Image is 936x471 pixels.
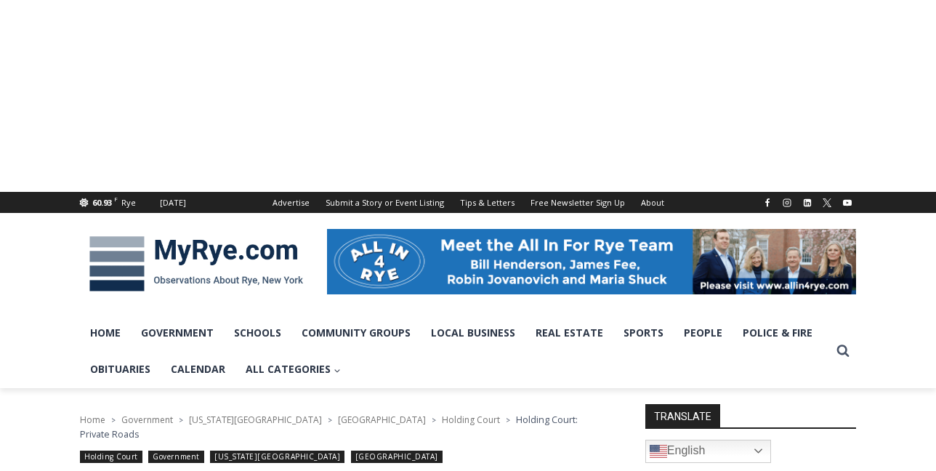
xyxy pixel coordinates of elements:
[179,415,183,425] span: >
[265,192,318,213] a: Advertise
[80,414,105,426] a: Home
[80,351,161,387] a: Obituaries
[265,192,672,213] nav: Secondary Navigation
[818,194,836,212] a: X
[650,443,667,460] img: en
[506,415,510,425] span: >
[92,197,112,208] span: 60.93
[148,451,203,463] a: Government
[80,412,607,442] nav: Breadcrumbs
[80,315,131,351] a: Home
[525,315,613,351] a: Real Estate
[189,414,322,426] a: [US_STATE][GEOGRAPHIC_DATA]
[778,194,796,212] a: Instagram
[235,351,351,387] a: All Categories
[114,195,118,203] span: F
[830,338,856,364] button: View Search Form
[224,315,291,351] a: Schools
[674,315,733,351] a: People
[799,194,816,212] a: Linkedin
[839,194,856,212] a: YouTube
[645,404,720,427] strong: TRANSLATE
[80,451,142,463] a: Holding Court
[131,315,224,351] a: Government
[121,414,173,426] a: Government
[523,192,633,213] a: Free Newsletter Sign Up
[161,351,235,387] a: Calendar
[121,196,136,209] div: Rye
[452,192,523,213] a: Tips & Letters
[246,361,341,377] span: All Categories
[442,414,500,426] a: Holding Court
[351,451,443,463] a: [GEOGRAPHIC_DATA]
[645,440,771,463] a: English
[111,415,116,425] span: >
[318,192,452,213] a: Submit a Story or Event Listing
[613,315,674,351] a: Sports
[80,226,312,302] img: MyRye.com
[210,451,344,463] a: [US_STATE][GEOGRAPHIC_DATA]
[421,315,525,351] a: Local Business
[291,315,421,351] a: Community Groups
[327,229,856,294] img: All in for Rye
[733,315,823,351] a: Police & Fire
[80,315,830,388] nav: Primary Navigation
[328,415,332,425] span: >
[80,413,578,440] span: Holding Court: Private Roads
[338,414,426,426] a: [GEOGRAPHIC_DATA]
[759,194,776,212] a: Facebook
[432,415,436,425] span: >
[160,196,186,209] div: [DATE]
[633,192,672,213] a: About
